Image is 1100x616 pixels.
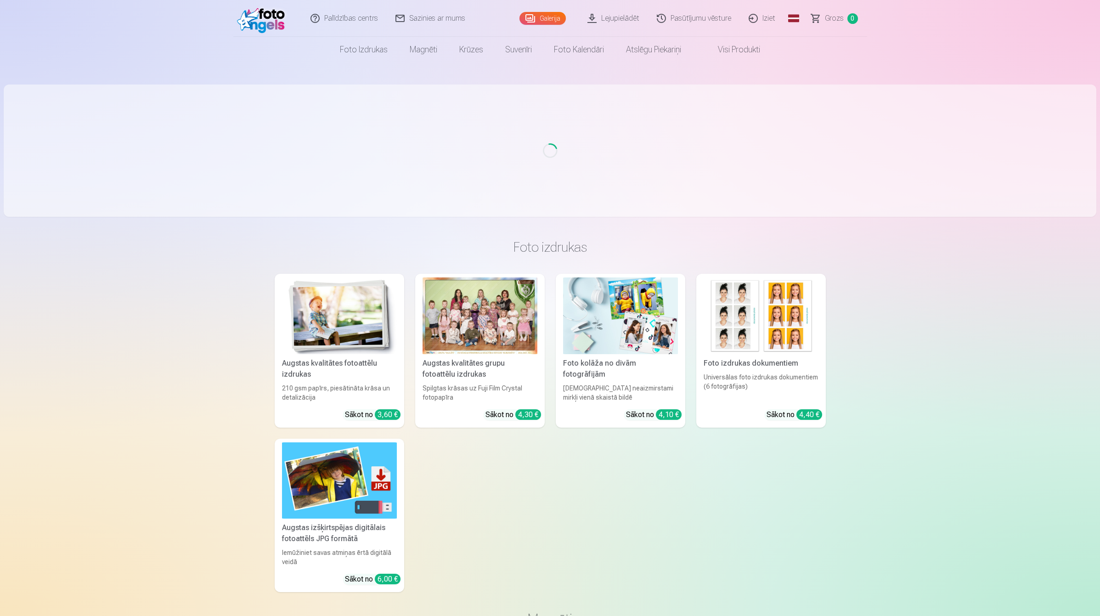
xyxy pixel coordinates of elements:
[278,522,401,544] div: Augstas izšķirtspējas digitālais fotoattēls JPG formātā
[559,384,682,402] div: [DEMOGRAPHIC_DATA] neaizmirstami mirkļi vienā skaistā bildē
[448,37,494,62] a: Krūzes
[847,13,858,24] span: 0
[415,274,545,428] a: Augstas kvalitātes grupu fotoattēlu izdrukasSpilgtas krāsas uz Fuji Film Crystal fotopapīraSākot ...
[282,239,818,255] h3: Foto izdrukas
[329,37,399,62] a: Foto izdrukas
[375,409,401,420] div: 3,60 €
[556,274,685,428] a: Foto kolāža no divām fotogrāfijāmFoto kolāža no divām fotogrāfijām[DEMOGRAPHIC_DATA] neaizmirstam...
[559,358,682,380] div: Foto kolāža no divām fotogrāfijām
[345,574,401,585] div: Sākot no
[399,37,448,62] a: Magnēti
[692,37,771,62] a: Visi produkti
[615,37,692,62] a: Atslēgu piekariņi
[275,439,404,593] a: Augstas izšķirtspējas digitālais fotoattēls JPG formātāAugstas izšķirtspējas digitālais fotoattēl...
[485,409,541,420] div: Sākot no
[278,358,401,380] div: Augstas kvalitātes fotoattēlu izdrukas
[519,12,566,25] a: Galerija
[626,409,682,420] div: Sākot no
[237,4,290,33] img: /fa1
[796,409,822,420] div: 4,40 €
[515,409,541,420] div: 4,30 €
[494,37,543,62] a: Suvenīri
[419,358,541,380] div: Augstas kvalitātes grupu fotoattēlu izdrukas
[278,548,401,566] div: Iemūžiniet savas atmiņas ērtā digitālā veidā
[700,358,822,369] div: Foto izdrukas dokumentiem
[704,277,818,354] img: Foto izdrukas dokumentiem
[282,442,397,519] img: Augstas izšķirtspējas digitālais fotoattēls JPG formātā
[656,409,682,420] div: 4,10 €
[282,277,397,354] img: Augstas kvalitātes fotoattēlu izdrukas
[696,274,826,428] a: Foto izdrukas dokumentiemFoto izdrukas dokumentiemUniversālas foto izdrukas dokumentiem (6 fotogr...
[375,574,401,584] div: 6,00 €
[563,277,678,354] img: Foto kolāža no divām fotogrāfijām
[825,13,844,24] span: Grozs
[419,384,541,402] div: Spilgtas krāsas uz Fuji Film Crystal fotopapīra
[767,409,822,420] div: Sākot no
[543,37,615,62] a: Foto kalendāri
[345,409,401,420] div: Sākot no
[278,384,401,402] div: 210 gsm papīrs, piesātināta krāsa un detalizācija
[700,373,822,402] div: Universālas foto izdrukas dokumentiem (6 fotogrāfijas)
[275,274,404,428] a: Augstas kvalitātes fotoattēlu izdrukasAugstas kvalitātes fotoattēlu izdrukas210 gsm papīrs, piesā...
